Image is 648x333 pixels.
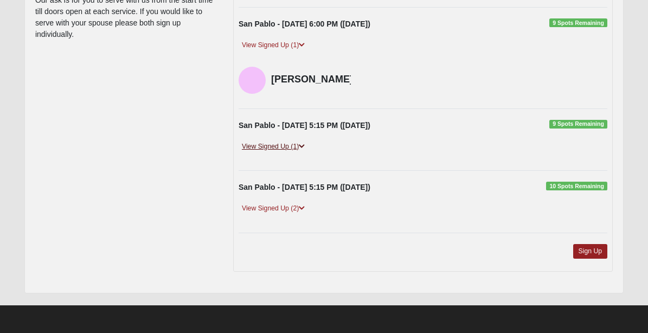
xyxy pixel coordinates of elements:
[239,183,370,191] strong: San Pablo - [DATE] 5:15 PM ([DATE])
[546,182,607,190] span: 10 Spots Remaining
[549,18,607,27] span: 9 Spots Remaining
[549,120,607,129] span: 9 Spots Remaining
[239,40,308,51] a: View Signed Up (1)
[239,67,266,94] img: Carl Eurenius
[239,121,370,130] strong: San Pablo - [DATE] 5:15 PM ([DATE])
[239,203,308,214] a: View Signed Up (2)
[239,20,370,28] strong: San Pablo - [DATE] 6:00 PM ([DATE])
[271,74,353,86] h4: [PERSON_NAME]
[573,244,608,259] a: Sign Up
[239,141,308,152] a: View Signed Up (1)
